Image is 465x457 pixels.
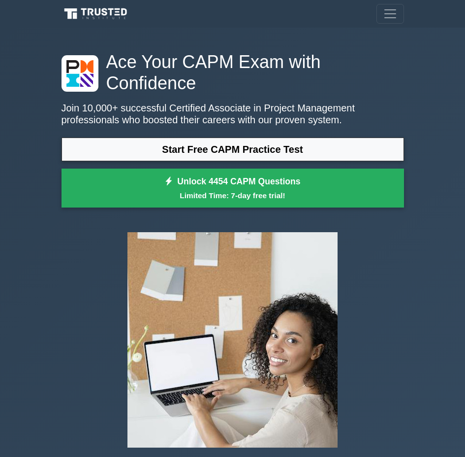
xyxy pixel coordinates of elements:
h1: Ace Your CAPM Exam with Confidence [62,51,404,94]
small: Limited Time: 7-day free trial! [74,190,392,201]
p: Join 10,000+ successful Certified Associate in Project Management professionals who boosted their... [62,102,404,126]
a: Start Free CAPM Practice Test [62,138,404,161]
a: Unlock 4454 CAPM QuestionsLimited Time: 7-day free trial! [62,169,404,208]
button: Toggle navigation [376,4,404,24]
